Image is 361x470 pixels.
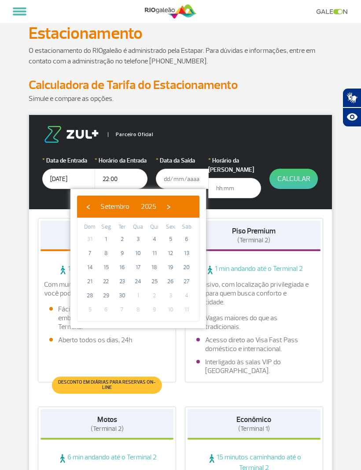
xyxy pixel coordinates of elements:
span: 29 [99,289,113,303]
strong: Motos [97,415,117,424]
span: 31 [83,232,97,246]
span: 26 [163,274,177,289]
span: 8 [99,246,113,260]
p: Simule e compare as opções. [29,93,332,104]
span: 19 [163,260,177,274]
strong: Piso Premium [232,226,276,236]
li: Acesso direto ao Visa Fast Pass doméstico e internacional. [196,336,312,353]
span: 6 min andando até o Terminal 2 [41,453,173,463]
button: Setembro [95,200,135,213]
strong: Econômico [236,415,271,424]
span: 18 [147,260,162,274]
input: hh:mm [95,169,147,189]
span: 2025 [141,202,156,211]
label: Data de Entrada [42,156,95,165]
input: dd/mm/aaaa [156,169,209,189]
span: 14 [83,260,97,274]
h1: Estacionamento [29,26,332,41]
span: 7 [115,303,129,317]
span: 7 [83,246,97,260]
span: 9 [147,303,162,317]
span: 1 min andando até o Terminal 2 [41,264,173,275]
span: Parceiro Oficial [108,132,153,137]
th: weekday [130,222,147,232]
th: weekday [82,222,98,232]
span: 17 [131,260,145,274]
span: 28 [83,289,97,303]
span: 15 [99,260,113,274]
span: 12 [163,246,177,260]
span: Desconto em diárias para reservas on-line [56,380,158,390]
div: Plugin de acessibilidade da Hand Talk. [343,88,361,127]
span: 1 min andando até o Terminal 2 [188,264,320,275]
bs-datepicker-navigation-view: ​ ​ ​ [81,201,175,210]
span: 5 [83,303,97,317]
span: 2 [147,289,162,303]
span: 3 [163,289,177,303]
input: dd/mm/aaaa [42,169,95,189]
li: Vagas maiores do que as tradicionais. [196,314,312,331]
p: Com muito mais conforto e comodidade, você poderá contar com: [44,280,170,298]
th: weekday [146,222,162,232]
span: 11 [180,303,194,317]
th: weekday [162,222,179,232]
h2: Calculadora de Tarifa do Estacionamento [29,77,332,93]
span: 6 [99,303,113,317]
button: ‹ [81,200,95,213]
button: 2025 [135,200,162,213]
span: 8 [131,303,145,317]
span: 16 [115,260,129,274]
span: (Terminal 1) [238,425,270,433]
button: Abrir recursos assistivos. [343,107,361,127]
span: 10 [131,246,145,260]
th: weekday [178,222,195,232]
span: 30 [115,289,129,303]
img: logo-zul.png [42,126,100,143]
span: 9 [115,246,129,260]
span: 20 [180,260,194,274]
button: › [162,200,175,213]
span: 23 [115,274,129,289]
span: 25 [147,274,162,289]
span: 1 [131,289,145,303]
span: 5 [163,232,177,246]
th: weekday [114,222,130,232]
input: hh:mm [208,178,261,198]
p: O estacionamento do RIOgaleão é administrado pela Estapar. Para dúvidas e informações, entre em c... [29,45,332,67]
span: 27 [180,274,194,289]
th: weekday [98,222,114,232]
span: 6 [180,232,194,246]
li: Aberto todos os dias, 24h [49,336,165,344]
li: Interligado às salas VIP do [GEOGRAPHIC_DATA]. [196,358,312,375]
li: Fácil acesso aos pontos de embarque e desembarque do Terminal [49,305,165,331]
span: 4 [147,232,162,246]
span: 13 [180,246,194,260]
span: 24 [131,274,145,289]
span: 10 [163,303,177,317]
span: 2 [115,232,129,246]
span: 21 [83,274,97,289]
span: 1 [99,232,113,246]
span: 3 [131,232,145,246]
span: (Terminal 2) [237,236,270,244]
label: Data da Saída [156,156,209,165]
span: 22 [99,274,113,289]
span: 4 [180,289,194,303]
bs-datepicker-container: calendar [70,189,206,328]
p: Exclusivo, com localização privilegiada e ideal para quem busca conforto e praticidade. [191,280,317,307]
span: Setembro [100,202,129,211]
span: 11 [147,246,162,260]
label: Horário da [PERSON_NAME] [208,156,261,174]
label: Horário da Entrada [95,156,147,165]
span: (Terminal 2) [91,425,124,433]
button: Abrir tradutor de língua de sinais. [343,88,361,107]
button: Calcular [269,169,318,189]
